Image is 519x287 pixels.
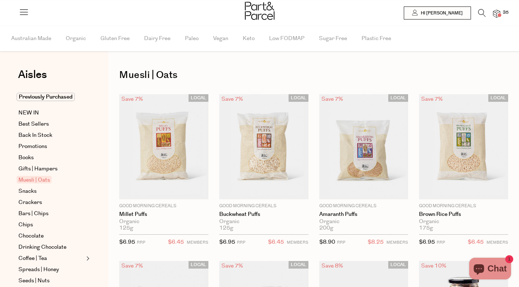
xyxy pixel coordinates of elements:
[337,240,345,245] small: RRP
[18,221,33,229] span: Chips
[269,26,304,51] span: Low FODMAP
[18,277,84,285] a: Seeds | Nuts
[419,203,508,209] p: Good Morning Cereals
[268,238,284,247] span: $6.45
[18,153,34,162] span: Books
[18,209,48,218] span: Bars | Chips
[18,165,84,173] a: Gifts | Hampers
[119,94,145,104] div: Save 7%
[404,6,471,19] a: Hi [PERSON_NAME]
[419,225,433,231] span: 175g
[18,109,84,117] a: NEW IN
[388,261,408,269] span: LOCAL
[18,209,84,218] a: Bars | Chips
[18,109,39,117] span: NEW IN
[319,94,345,104] div: Save 7%
[467,258,513,281] inbox-online-store-chat: Shopify online store chat
[18,243,84,252] a: Drinking Chocolate
[18,142,84,151] a: Promotions
[119,218,208,225] div: Organic
[18,69,47,87] a: Aisles
[245,2,274,20] img: Part&Parcel
[119,203,208,209] p: Good Morning Cereals
[18,198,42,207] span: Crackers
[119,225,133,231] span: 125g
[18,221,84,229] a: Chips
[119,211,208,218] a: Millet Puffs
[18,120,84,129] a: Best Sellers
[289,261,308,269] span: LOCAL
[189,261,208,269] span: LOCAL
[319,26,347,51] span: Sugar Free
[168,238,184,247] span: $6.45
[319,218,408,225] div: Organic
[18,67,47,83] span: Aisles
[66,26,86,51] span: Organic
[368,238,384,247] span: $8.25
[243,26,255,51] span: Keto
[189,94,208,102] span: LOCAL
[18,120,49,129] span: Best Sellers
[437,240,445,245] small: RRP
[213,26,228,51] span: Vegan
[287,240,308,245] small: MEMBERS
[419,238,435,246] span: $6.95
[18,153,84,162] a: Books
[119,94,208,199] img: Millet Puffs
[18,198,84,207] a: Crackers
[419,211,508,218] a: Brown Rice Puffs
[219,94,308,199] img: Buckwheat Puffs
[219,218,308,225] div: Organic
[419,218,508,225] div: Organic
[18,232,44,240] span: Chocolate
[319,225,333,231] span: 200g
[18,232,84,240] a: Chocolate
[119,67,508,83] h1: Muesli | Oats
[219,225,233,231] span: 125g
[362,26,391,51] span: Plastic Free
[100,26,130,51] span: Gluten Free
[18,142,47,151] span: Promotions
[237,240,245,245] small: RRP
[319,94,408,199] img: Amaranth Puffs
[486,240,508,245] small: MEMBERS
[319,211,408,218] a: Amaranth Puffs
[319,238,335,246] span: $8.90
[18,254,47,263] span: Coffee | Tea
[419,94,445,104] div: Save 7%
[501,9,510,16] span: 35
[18,254,84,263] a: Coffee | Tea
[493,10,500,17] a: 35
[419,10,463,16] span: Hi [PERSON_NAME]
[18,187,36,196] span: Snacks
[18,187,84,196] a: Snacks
[386,240,408,245] small: MEMBERS
[219,211,308,218] a: Buckwheat Puffs
[17,176,52,183] span: Muesli | Oats
[18,131,52,140] span: Back In Stock
[17,93,75,101] span: Previously Purchased
[11,26,51,51] span: Australian Made
[419,261,449,271] div: Save 10%
[119,238,135,246] span: $6.95
[18,131,84,140] a: Back In Stock
[185,26,199,51] span: Paleo
[319,261,345,271] div: Save 8%
[219,238,235,246] span: $6.95
[219,261,245,271] div: Save 7%
[18,265,59,274] span: Spreads | Honey
[219,203,308,209] p: Good Morning Cereals
[18,176,84,184] a: Muesli | Oats
[85,254,90,263] button: Expand/Collapse Coffee | Tea
[219,94,245,104] div: Save 7%
[289,94,308,102] span: LOCAL
[144,26,170,51] span: Dairy Free
[18,265,84,274] a: Spreads | Honey
[137,240,145,245] small: RRP
[388,94,408,102] span: LOCAL
[488,94,508,102] span: LOCAL
[319,203,408,209] p: Good Morning Cereals
[18,277,49,285] span: Seeds | Nuts
[119,261,145,271] div: Save 7%
[18,243,66,252] span: Drinking Chocolate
